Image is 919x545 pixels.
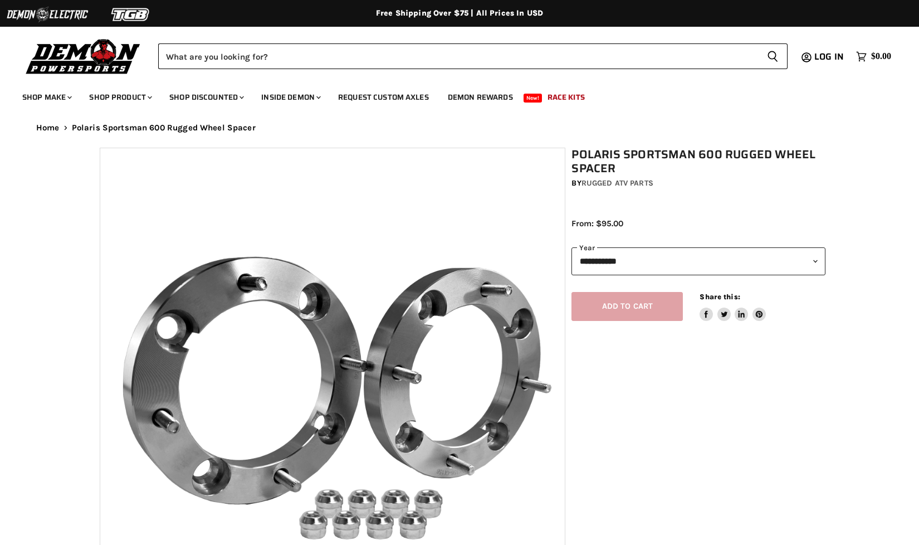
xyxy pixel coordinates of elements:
nav: Breadcrumbs [14,123,905,133]
img: TGB Logo 2 [89,4,173,25]
img: Demon Powersports [22,36,144,76]
a: Demon Rewards [439,86,521,109]
a: Request Custom Axles [330,86,437,109]
aside: Share this: [700,292,766,322]
button: Search [758,43,788,69]
a: Log in [809,52,850,62]
h1: Polaris Sportsman 600 Rugged Wheel Spacer [571,148,825,176]
input: Search [158,43,758,69]
span: From: $95.00 [571,218,623,228]
div: by [571,177,825,189]
span: Log in [814,50,844,64]
a: $0.00 [850,48,897,65]
div: Free Shipping Over $75 | All Prices In USD [14,8,905,18]
select: year [571,247,825,275]
ul: Main menu [14,81,888,109]
span: New! [524,94,542,103]
img: Demon Electric Logo 2 [6,4,89,25]
a: Inside Demon [253,86,327,109]
span: Share this: [700,293,740,301]
a: Race Kits [539,86,593,109]
a: Shop Discounted [161,86,251,109]
a: Rugged ATV Parts [581,178,653,188]
a: Home [36,123,60,133]
form: Product [158,43,788,69]
a: Shop Make [14,86,79,109]
span: $0.00 [871,51,891,62]
a: Shop Product [81,86,159,109]
span: Polaris Sportsman 600 Rugged Wheel Spacer [72,123,256,133]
